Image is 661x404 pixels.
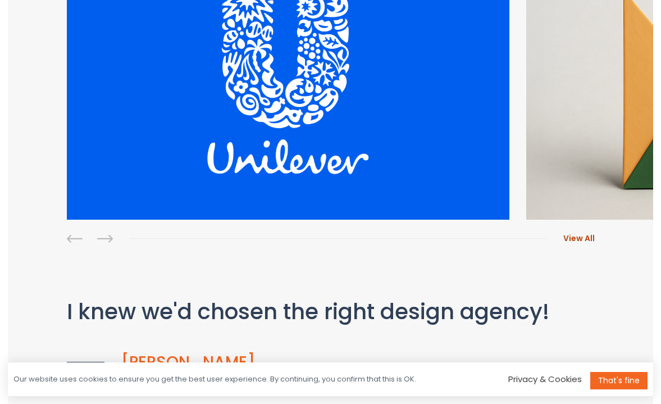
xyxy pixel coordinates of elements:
p: I knew we'd chosen the right design agency! [67,296,595,329]
a: That's fine [590,372,648,389]
span: View All [563,233,595,244]
div: Our website uses cookies to ensure you get the best user experience. By continuing, you confirm t... [13,374,416,385]
a: Privacy & Cookies [508,373,582,385]
h5: [PERSON_NAME] [67,354,595,371]
a: View All [546,233,595,244]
